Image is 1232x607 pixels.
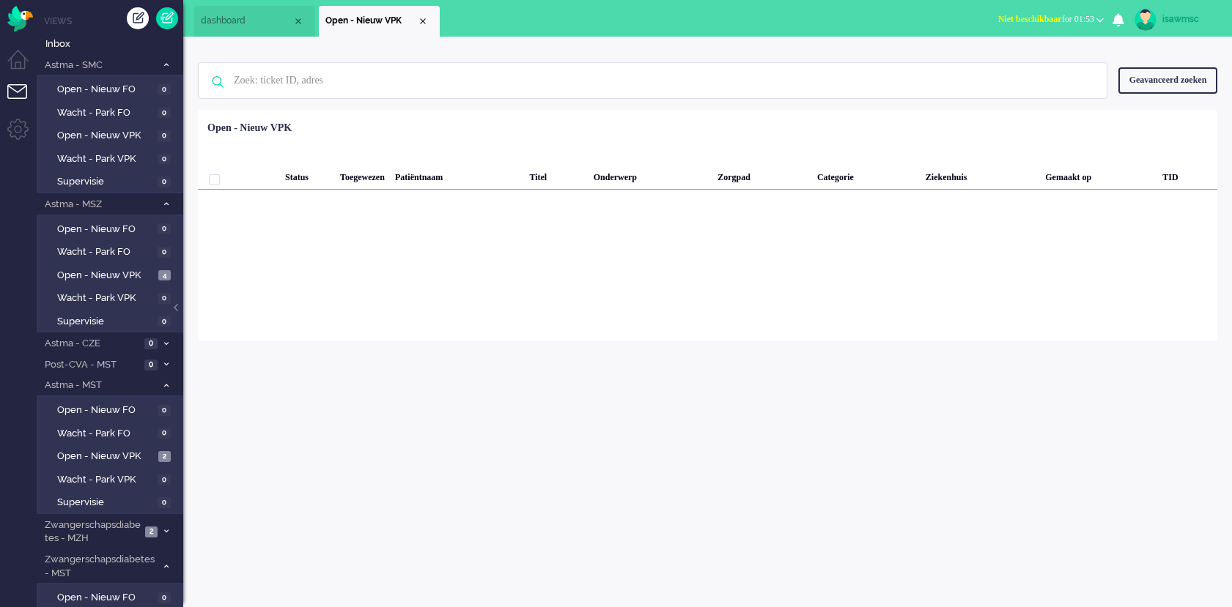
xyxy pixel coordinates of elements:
span: 0 [158,154,171,165]
span: 0 [158,592,171,603]
a: Wacht - Park VPK 0 [43,150,182,166]
span: Open - Nieuw FO [57,591,154,605]
span: Wacht - Park FO [57,427,154,441]
span: Supervisie [57,175,154,189]
span: 4 [158,270,171,281]
span: Post-CVA - MST [43,358,140,372]
span: Zwangerschapsdiabetes - MZH [43,518,141,545]
span: Astma - MSZ [43,198,156,212]
span: Open - Nieuw VPK [57,450,155,463]
img: ic-search-icon.svg [199,63,237,101]
div: Zorgpad [712,160,812,190]
a: Quick Ticket [156,7,178,29]
span: 0 [158,405,171,416]
a: Omnidesk [7,10,33,21]
a: Open - Nieuw FO 0 [43,81,182,97]
span: 0 [158,293,171,304]
span: Niet beschikbaar [998,14,1062,24]
span: 2 [158,451,171,462]
span: Astma - CZE [43,337,140,351]
div: Open - Nieuw VPK [207,121,292,135]
span: Open - Nieuw VPK [325,15,417,27]
a: Supervisie 0 [43,313,182,329]
span: 0 [158,108,171,119]
li: Admin menu [7,119,40,152]
li: Niet beschikbaarfor 01:53 [989,4,1113,37]
a: isawmsc [1132,9,1217,31]
div: Gemaakt op [1040,160,1157,190]
span: 0 [158,497,171,508]
span: 0 [158,176,171,187]
div: Toegewezen [335,160,390,190]
span: 0 [158,247,171,258]
li: Views [44,15,183,27]
span: Astma - SMC [43,59,156,72]
div: Titel [524,160,588,190]
span: Zwangerschapsdiabetes - MST [43,553,156,580]
a: Inbox [43,35,183,51]
div: Close tab [292,15,304,27]
span: Inbox [45,37,183,51]
span: for 01:53 [998,14,1094,24]
span: Supervisie [57,496,154,510]
span: Wacht - Park VPK [57,473,154,487]
span: Open - Nieuw FO [57,83,154,97]
span: Open - Nieuw VPK [57,269,155,283]
div: Creëer ticket [127,7,149,29]
span: 0 [158,223,171,234]
a: Wacht - Park FO 0 [43,243,182,259]
li: Dashboard menu [7,50,40,83]
a: Open - Nieuw FO 0 [43,220,182,237]
a: Open - Nieuw VPK 2 [43,447,182,463]
input: Zoek: ticket ID, adres [223,63,1087,98]
span: Open - Nieuw FO [57,403,154,417]
div: Patiëntnaam [390,160,524,190]
a: Open - Nieuw FO 0 [43,589,182,605]
a: Wacht - Park VPK 0 [43,289,182,305]
span: Open - Nieuw VPK [57,129,154,143]
a: Open - Nieuw VPK 4 [43,267,182,283]
div: Geavanceerd zoeken [1118,67,1217,93]
span: Wacht - Park VPK [57,152,154,166]
span: Open - Nieuw FO [57,223,154,237]
img: avatar [1135,9,1157,31]
div: Onderwerp [589,160,713,190]
img: flow_omnibird.svg [7,6,33,31]
span: Wacht - Park VPK [57,291,154,305]
a: Wacht - Park FO 0 [43,104,182,120]
span: 0 [158,84,171,95]
a: Open - Nieuw VPK 0 [43,127,182,143]
span: dashboard [201,15,292,27]
div: Categorie [812,160,921,190]
span: Wacht - Park FO [57,245,154,259]
span: 0 [158,130,171,141]
button: Niet beschikbaarfor 01:53 [989,9,1113,30]
span: 0 [144,360,158,370]
a: Open - Nieuw FO 0 [43,401,182,417]
a: Wacht - Park VPK 0 [43,471,182,487]
span: Wacht - Park FO [57,106,154,120]
li: Tickets menu [7,84,40,117]
a: Wacht - Park FO 0 [43,425,182,441]
span: 0 [158,428,171,439]
div: TID [1157,160,1217,190]
span: 0 [158,474,171,485]
div: isawmsc [1162,12,1217,26]
a: Supervisie 0 [43,173,182,189]
div: Close tab [417,15,429,27]
li: View [319,6,440,37]
div: Status [280,160,335,190]
div: Ziekenhuis [921,160,1040,190]
span: 0 [144,338,158,349]
li: Dashboard [194,6,315,37]
a: Supervisie 0 [43,494,182,510]
span: 0 [158,316,171,327]
span: Supervisie [57,315,154,329]
span: 2 [145,526,158,537]
span: Astma - MST [43,379,156,392]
